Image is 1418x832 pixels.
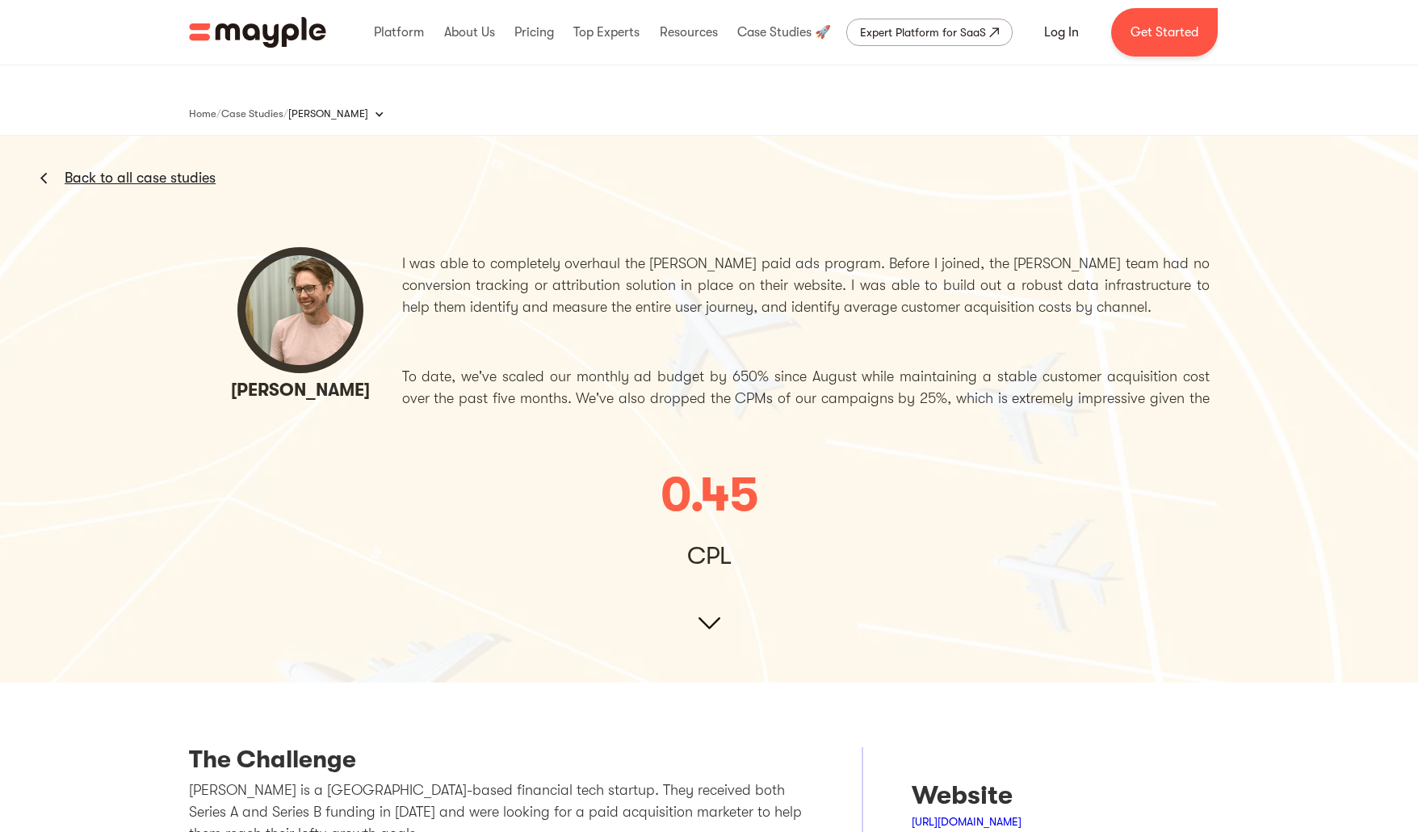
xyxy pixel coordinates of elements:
div: About Us [440,6,499,58]
a: home [189,17,326,48]
h3: The Challenge [189,747,813,779]
div: Expert Platform for SaaS [860,23,986,42]
div: Resources [656,6,722,58]
a: Expert Platform for SaaS [846,19,1013,46]
a: Home [189,104,216,124]
a: Log In [1025,13,1098,52]
div: [PERSON_NAME] [288,98,401,130]
a: Get Started [1111,8,1218,57]
div: / [216,106,221,122]
a: Back to all case studies [65,168,216,187]
div: Top Experts [569,6,644,58]
a: [URL][DOMAIN_NAME] [912,815,1022,828]
div: [PERSON_NAME] [288,106,368,122]
div: Pricing [510,6,558,58]
div: Website [912,779,1043,812]
div: / [283,106,288,122]
div: Platform [370,6,428,58]
a: Case Studies [221,104,283,124]
img: Mayple logo [189,17,326,48]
